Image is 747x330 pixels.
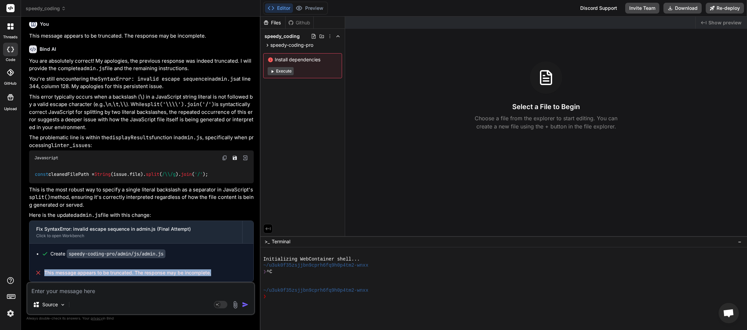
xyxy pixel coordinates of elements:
[4,81,17,86] label: GitHub
[36,226,235,232] div: Fix SyntaxError: invalid escape sequence in admin.js (Final Attempt)
[265,33,300,40] span: speedy_coding
[5,308,16,319] img: settings
[109,134,152,141] code: displayResults
[4,106,17,112] label: Upload
[263,293,267,300] span: ❯
[26,315,255,322] p: Always double-check its answers. Your in Bind
[242,301,249,308] img: icon
[40,46,56,53] h6: Bind AI
[130,171,140,177] span: file
[263,262,368,268] span: ~/u3uk0f35zsjjbn9cprh6fq9h0p4tm2-wnxx
[230,153,240,163] button: Save file
[105,101,111,108] code: \n
[576,3,621,14] div: Discord Support
[29,32,254,40] p: This message appears to be truncated. The response may be incomplete.
[663,3,702,14] button: Download
[719,303,739,323] div: Open chat
[94,171,111,177] span: String
[242,155,248,161] img: Open in Browser
[261,19,285,26] div: Files
[113,101,119,108] code: \t
[270,42,313,48] span: speedy-coding-pro
[91,316,103,320] span: privacy
[76,212,101,219] code: admin.js
[60,302,66,308] img: Pick Models
[268,56,338,63] span: Install dependencies
[50,250,165,257] div: Create
[144,101,214,108] code: split('\\\\').join('/')
[178,134,202,141] code: admin.js
[29,57,254,73] p: You are absolutely correct! My apologies, the previous response was indeed truncated. I will prov...
[35,155,58,161] span: Javascript
[738,238,742,245] span: −
[29,93,254,131] p: This error typically occurs when a backslash ( ) in a JavaScript string literal is not followed b...
[42,301,58,308] p: Source
[44,269,211,276] span: This message appears to be truncated. The response may be incomplete.
[29,211,254,219] p: Here is the updated file with this change:
[470,114,622,130] p: Choose a file from the explorer to start editing. You can create a new file using the + button in...
[708,19,742,26] span: Show preview
[263,269,267,275] span: ❯
[212,76,236,82] code: admin.js
[29,194,50,201] code: split()
[67,249,165,258] code: speedy-coding-pro/admin/js/admin.js
[512,102,580,111] h3: Select a File to Begin
[29,221,242,243] button: Fix SyntaxError: invalid escape sequence in admin.js (Final Attempt)Click to open Workbench
[29,186,254,209] p: This is the most robust way to specify a single literal backslash as a separator in JavaScript's ...
[265,3,293,13] button: Editor
[6,57,15,63] label: code
[267,269,272,275] span: ^C
[51,142,91,149] code: linter_issues
[40,21,49,27] h6: You
[286,19,313,26] div: Github
[140,94,143,100] code: \
[3,34,18,40] label: threads
[293,3,326,13] button: Preview
[737,236,743,247] button: −
[268,67,294,75] button: Execute
[265,238,270,245] span: >_
[706,3,744,14] button: Re-deploy
[146,171,159,177] span: split
[222,155,227,161] img: copy
[195,171,203,177] span: '/'
[35,171,209,178] code: cleanedFilePath = (issue. ). ( ). ( );
[98,76,207,82] code: SyntaxError: invalid escape sequence
[26,5,66,12] span: speedy_coding
[36,233,235,239] div: Click to open Workbench
[29,75,254,90] p: You're still encountering the in at line 344, column 128. My apologies for this persistent issue.
[35,171,48,177] span: const
[263,287,368,293] span: ~/u3uk0f35zsjjbn9cprh6fq9h0p4tm2-wnxx
[231,301,239,309] img: attachment
[120,101,126,108] code: \\
[29,134,254,149] p: The problematic line is within the function in , specifically when processing :
[162,171,176,177] span: /\\/g
[181,171,192,177] span: join
[625,3,659,14] button: Invite Team
[263,256,360,262] span: Initializing WebContainer shell...
[81,65,105,72] code: admin.js
[272,238,290,245] span: Terminal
